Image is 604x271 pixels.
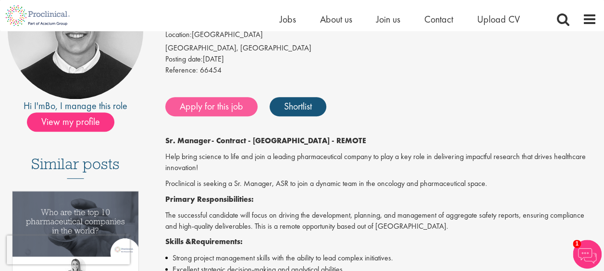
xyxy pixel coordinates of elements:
p: Help bring science to life and join a leading pharmaceutical company to play a key role in delive... [165,151,597,173]
a: Join us [376,13,400,25]
strong: Sr. Manager [165,135,211,146]
li: Strong project management skills with the ability to lead complex initiatives. [165,252,597,264]
div: Hi I'm , I manage this role [7,99,144,113]
strong: Primary Responsibilities: [165,194,254,204]
span: 66454 [200,65,222,75]
p: The successful candidate will focus on driving the development, planning, and management of aggre... [165,210,597,232]
strong: Requirements: [191,236,243,246]
a: About us [320,13,352,25]
a: Jobs [280,13,296,25]
div: [GEOGRAPHIC_DATA], [GEOGRAPHIC_DATA] [165,43,597,54]
a: Apply for this job [165,97,258,116]
img: Top 10 pharmaceutical companies in the world 2025 [12,191,138,257]
a: Upload CV [477,13,520,25]
a: View my profile [27,114,124,127]
a: Contact [424,13,453,25]
span: Posting date: [165,54,203,64]
iframe: reCAPTCHA [7,235,130,264]
li: [GEOGRAPHIC_DATA] [165,29,597,43]
span: 1 [573,240,581,248]
label: Location: [165,29,192,40]
strong: - Contract - [GEOGRAPHIC_DATA] - REMOTE [211,135,366,146]
img: Chatbot [573,240,602,269]
a: Shortlist [270,97,326,116]
p: Proclinical is seeking a Sr. Manager, ASR to join a dynamic team in the oncology and pharmaceutic... [165,178,597,189]
strong: Skills & [165,236,191,246]
label: Reference: [165,65,198,76]
div: [DATE] [165,54,597,65]
span: View my profile [27,112,114,132]
h3: Similar posts [31,156,120,179]
a: Bo [45,99,55,112]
